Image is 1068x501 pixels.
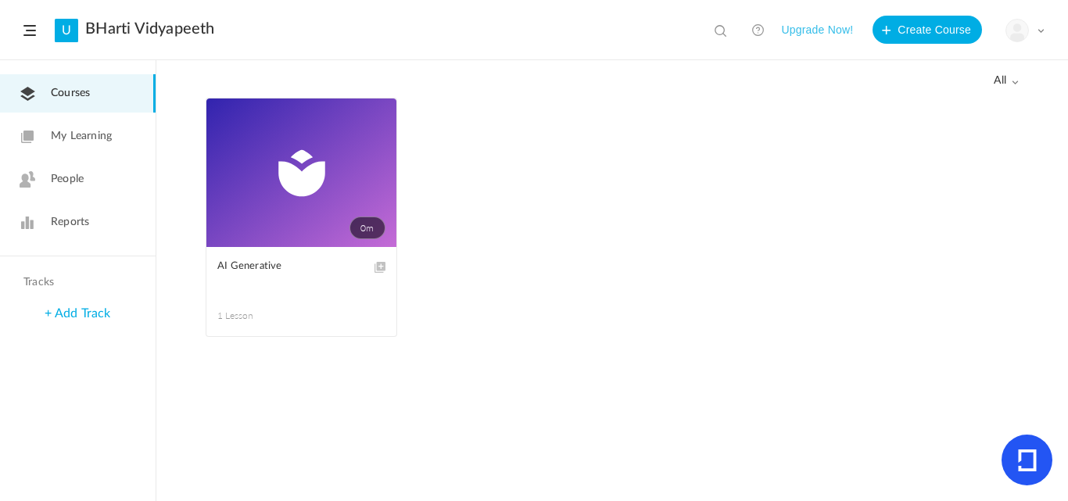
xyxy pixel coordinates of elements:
span: all [994,74,1019,88]
h4: Tracks [23,276,128,289]
button: Create Course [873,16,982,44]
a: BHarti Vidyapeeth [85,20,214,38]
button: Upgrade Now! [781,16,853,44]
img: user-image.png [1006,20,1028,41]
span: People [51,171,84,188]
span: My Learning [51,128,112,145]
a: 0m [206,98,396,247]
a: AI Generative [217,258,385,293]
a: U [55,19,78,42]
span: Courses [51,85,90,102]
a: + Add Track [45,307,110,320]
span: 0m [349,217,385,239]
span: AI Generative [217,258,362,275]
span: 1 Lesson [217,309,302,323]
span: Reports [51,214,89,231]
